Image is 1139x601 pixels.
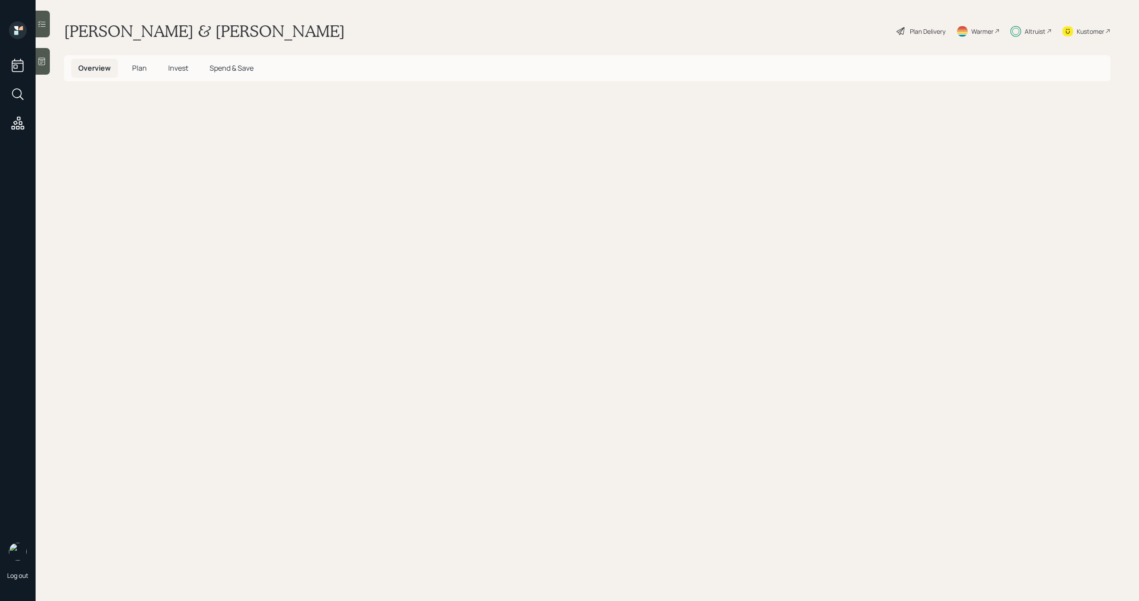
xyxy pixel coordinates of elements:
div: Kustomer [1077,27,1104,36]
span: Spend & Save [210,63,254,73]
div: Warmer [971,27,994,36]
span: Invest [168,63,188,73]
div: Log out [7,571,28,580]
div: Plan Delivery [910,27,945,36]
span: Plan [132,63,147,73]
img: michael-russo-headshot.png [9,543,27,561]
div: Altruist [1025,27,1046,36]
h1: [PERSON_NAME] & [PERSON_NAME] [64,21,345,41]
span: Overview [78,63,111,73]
